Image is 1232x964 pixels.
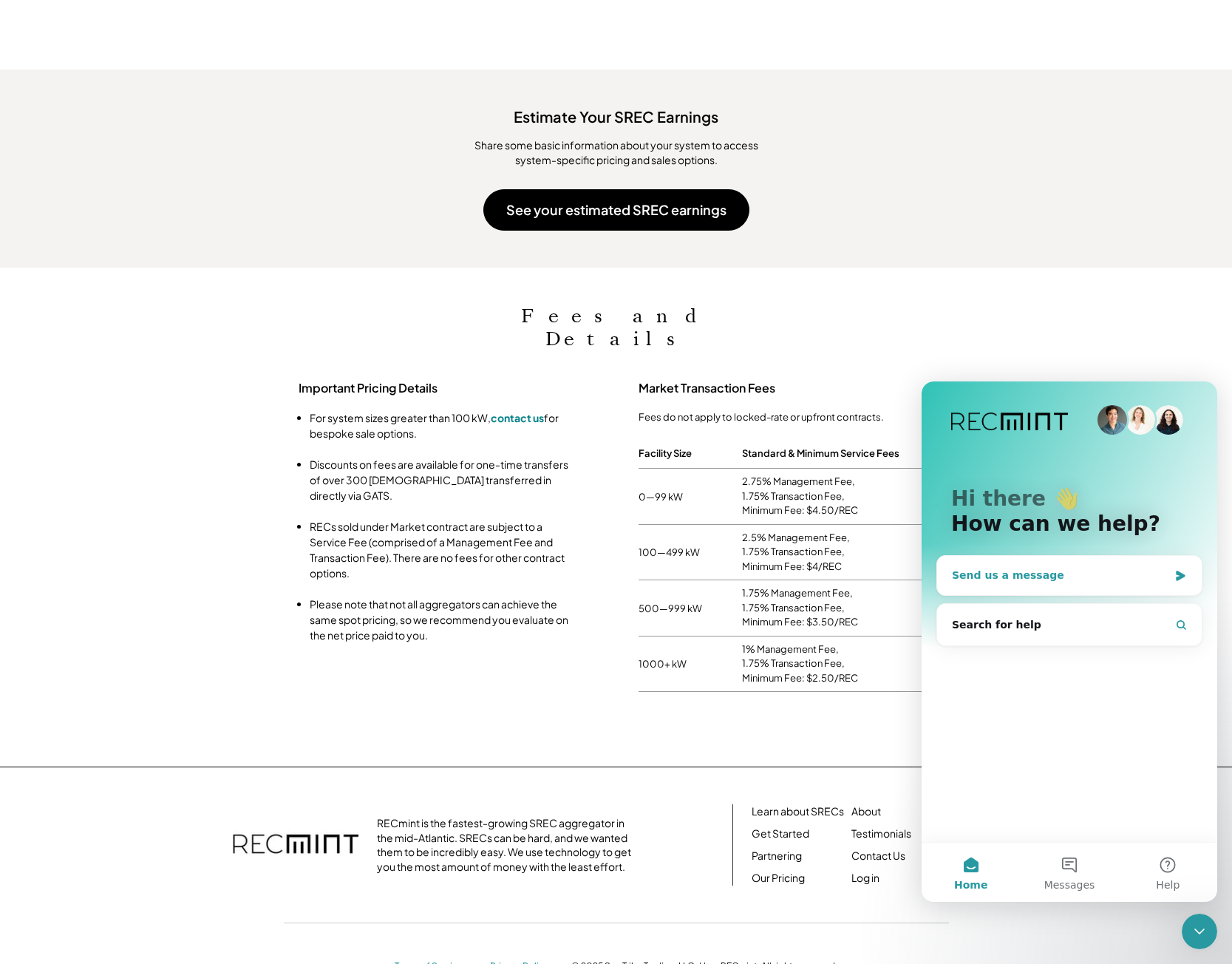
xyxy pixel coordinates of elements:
a: Log in [851,871,879,886]
a: Contact Us [851,849,905,863]
div: Facility Size [639,443,692,464]
h3: Important Pricing Details [299,381,594,396]
div: 2.75% Management Fee, 1.75% Transaction Fee, Minimum Fee: $4.50/REC [742,475,934,518]
button: See your estimated SREC earnings [483,189,749,231]
h2: Fees and Details [469,305,764,350]
div: 500—999 kW [639,602,742,615]
a: Learn about SRECs [752,804,844,819]
a: contact us [491,411,544,424]
div: Fees do not apply to locked-rate or upfront contracts. [639,410,934,424]
a: Get Started [752,826,809,841]
div: ​Share some basic information about your system to access system-specific pricing and sales options. [454,138,779,167]
a: Our Pricing [752,871,805,886]
iframe: Intercom live chat [1182,914,1217,949]
div: 100—499 kW [639,546,742,559]
li: RECs sold under Market contract are subject to a Service Fee (comprised of a Management Fee and T... [310,519,576,581]
h3: Market Transaction Fees [639,381,934,396]
li: Please note that not all aggregators can achieve the same spot pricing, so we recommend you evalu... [310,597,576,643]
div: RECmint is the fastest-growing SREC aggregator in the mid-Atlantic. SRECs can be hard, and we wan... [377,816,639,874]
a: Partnering [752,849,802,863]
div: 1000+ kW [639,657,742,671]
div: Estimate Your SREC Earnings [15,99,1217,127]
div: 1.75% Management Fee, 1.75% Transaction Fee, Minimum Fee: $3.50/REC [742,586,934,630]
div: 1% Management Fee, 1.75% Transaction Fee, Minimum Fee: $2.50/REC [742,642,934,686]
li: For system sizes greater than 100 kW, for bespoke sale options. [310,410,576,441]
iframe: Intercom live chat [922,381,1217,902]
div: 2.5% Management Fee, 1.75% Transaction Fee, Minimum Fee: $4/REC [742,531,934,574]
div: Standard & Minimum Service Fees [742,443,899,464]
div: 0—99 kW [639,490,742,503]
a: About [851,804,881,819]
img: recmint-logotype%403x.png [233,819,358,871]
a: Testimonials [851,826,911,841]
li: Discounts on fees are available for one-time transfers of over 300 [DEMOGRAPHIC_DATA] transferred... [310,457,576,503]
